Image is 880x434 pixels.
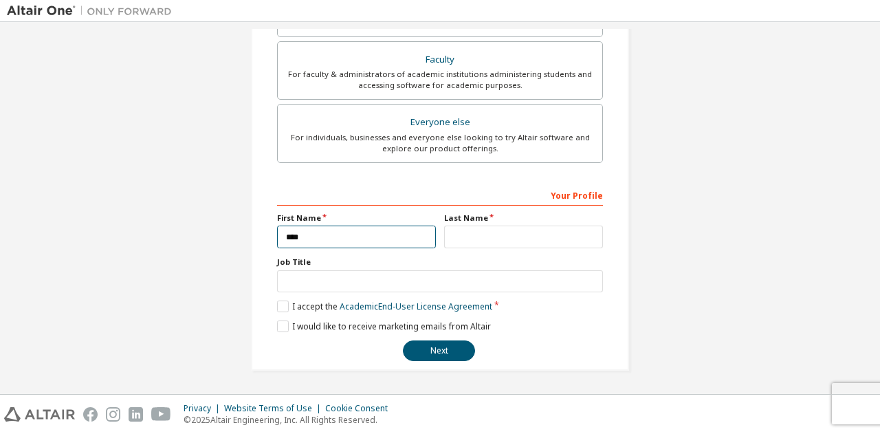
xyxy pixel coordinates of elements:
[224,403,325,414] div: Website Terms of Use
[277,321,491,332] label: I would like to receive marketing emails from Altair
[286,132,594,154] div: For individuals, businesses and everyone else looking to try Altair software and explore our prod...
[184,403,224,414] div: Privacy
[277,184,603,206] div: Your Profile
[106,407,120,422] img: instagram.svg
[184,414,396,426] p: © 2025 Altair Engineering, Inc. All Rights Reserved.
[277,257,603,268] label: Job Title
[277,213,436,224] label: First Name
[277,301,492,312] label: I accept the
[7,4,179,18] img: Altair One
[403,340,475,361] button: Next
[4,407,75,422] img: altair_logo.svg
[129,407,143,422] img: linkedin.svg
[444,213,603,224] label: Last Name
[340,301,492,312] a: Academic End-User License Agreement
[286,113,594,132] div: Everyone else
[325,403,396,414] div: Cookie Consent
[286,69,594,91] div: For faculty & administrators of academic institutions administering students and accessing softwa...
[83,407,98,422] img: facebook.svg
[286,50,594,69] div: Faculty
[151,407,171,422] img: youtube.svg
